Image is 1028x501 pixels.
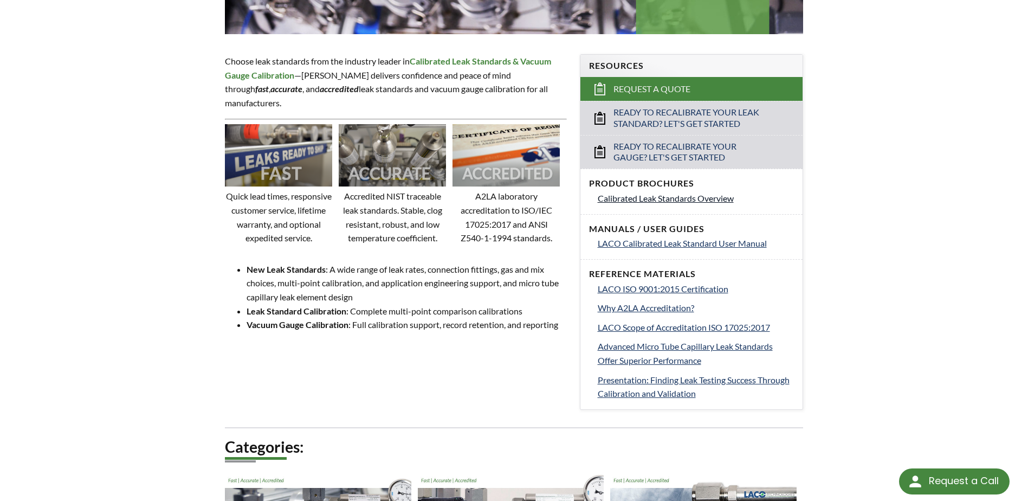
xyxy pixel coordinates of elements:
[598,238,767,248] span: LACO Calibrated Leak Standard User Manual
[598,193,734,203] span: Calibrated Leak Standards Overview
[580,135,803,169] a: Ready to Recalibrate Your Gauge? Let's Get Started
[598,373,794,401] a: Presentation: Finding Leak Testing Success Through Calibration and Validation
[580,101,803,135] a: Ready to Recalibrate Your Leak Standard? Let's Get Started
[598,282,794,296] a: LACO ISO 9001:2015 Certification
[270,83,302,94] strong: accurate
[899,468,1010,494] div: Request a Call
[320,83,359,94] em: accredited
[580,77,803,101] a: Request a Quote
[613,107,771,130] span: Ready to Recalibrate Your Leak Standard? Let's Get Started
[598,320,794,335] a: LACO Scope of Accreditation ISO 17025:2017
[247,304,566,318] li: : Complete multi-point comparison calibrations
[929,468,999,493] div: Request a Call
[613,141,771,164] span: Ready to Recalibrate Your Gauge? Let's Get Started
[225,56,551,80] strong: Calibrated Leak Standards & Vacuum Gauge Calibration
[225,124,332,187] img: Image showing the word FAST overlaid on it
[247,264,326,274] strong: New Leak Standards
[225,189,332,245] p: Quick lead times, responsive customer service, lifetime warranty, and optional expedited service.
[589,223,794,235] h4: Manuals / User Guides
[225,54,566,110] p: Choose leak standards from the industry leader in —[PERSON_NAME] delivers confidence and peace of...
[589,268,794,280] h4: Reference Materials
[598,339,794,367] a: Advanced Micro Tube Capillary Leak Standards Offer Superior Performance
[452,124,560,187] img: Image showing the word ACCREDITED overlaid on it
[339,189,446,245] p: Accredited NIST traceable leak standards. Stable, clog resistant, robust, and low temperature coe...
[247,318,566,332] li: : Full calibration support, record retention, and reporting
[598,341,773,365] span: Advanced Micro Tube Capillary Leak Standards Offer Superior Performance
[598,303,694,313] span: Why A2LA Accreditation?
[452,189,560,245] p: A2LA laboratory accreditation to ISO/IEC 17025:2017 and ANSI Z540-1-1994 standards.
[225,437,803,457] h2: Categories:
[613,83,690,95] span: Request a Quote
[589,178,794,189] h4: Product Brochures
[598,284,728,294] span: LACO ISO 9001:2015 Certification
[598,236,794,251] a: LACO Calibrated Leak Standard User Manual
[255,83,269,94] em: fast
[598,301,794,315] a: Why A2LA Accreditation?
[247,319,348,330] strong: Vacuum Gauge Calibration
[339,124,446,187] img: Image showing the word ACCURATE overlaid on it
[598,322,770,332] span: LACO Scope of Accreditation ISO 17025:2017
[589,60,794,72] h4: Resources
[247,262,566,304] li: : A wide range of leak rates, connection fittings, gas and mix choices, multi-point calibration, ...
[247,306,346,316] strong: Leak Standard Calibration
[907,473,924,490] img: round button
[598,191,794,205] a: Calibrated Leak Standards Overview
[598,375,790,399] span: Presentation: Finding Leak Testing Success Through Calibration and Validation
